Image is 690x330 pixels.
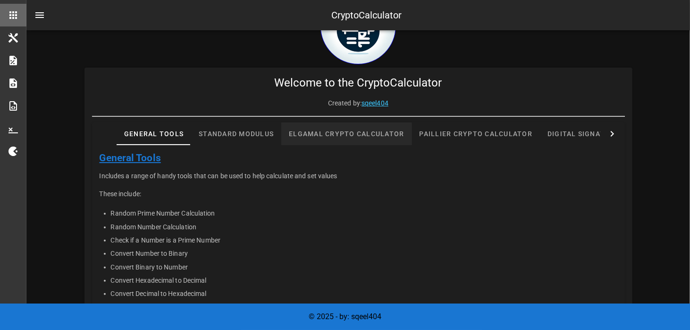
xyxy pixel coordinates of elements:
a: General Tools [100,152,161,164]
li: Convert Decimal to Hexadecimal [111,287,617,300]
li: Prime Factorization - for smaller numbers [111,301,617,314]
div: Elgamal Crypto Calculator [281,122,412,145]
p: These include: [100,189,617,199]
li: Random Number Calculation [111,220,617,233]
li: Convert Binary to Number [111,261,617,274]
a: home [320,57,396,66]
div: Standard Modulus [191,122,281,145]
li: Random Prime Number Calculation [111,207,617,220]
li: Convert Hexadecimal to Decimal [111,274,617,287]
div: CryptoCalculator [332,8,402,22]
div: Digital Signature Calculator [540,122,676,145]
span: © 2025 - by: sqeel404 [309,312,381,321]
li: Convert Number to Binary [111,247,617,260]
a: sqeel404 [362,99,388,107]
li: Check if a Number is a Prime Number [111,234,617,247]
p: Includes a range of handy tools that can be used to help calculate and set values [100,171,617,181]
div: Welcome to the CryptoCalculator [84,68,632,98]
div: General Tools [117,122,191,145]
button: nav-menu-toggle [28,4,51,26]
p: Created by: [92,98,625,108]
div: Paillier Crypto Calculator [412,122,540,145]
